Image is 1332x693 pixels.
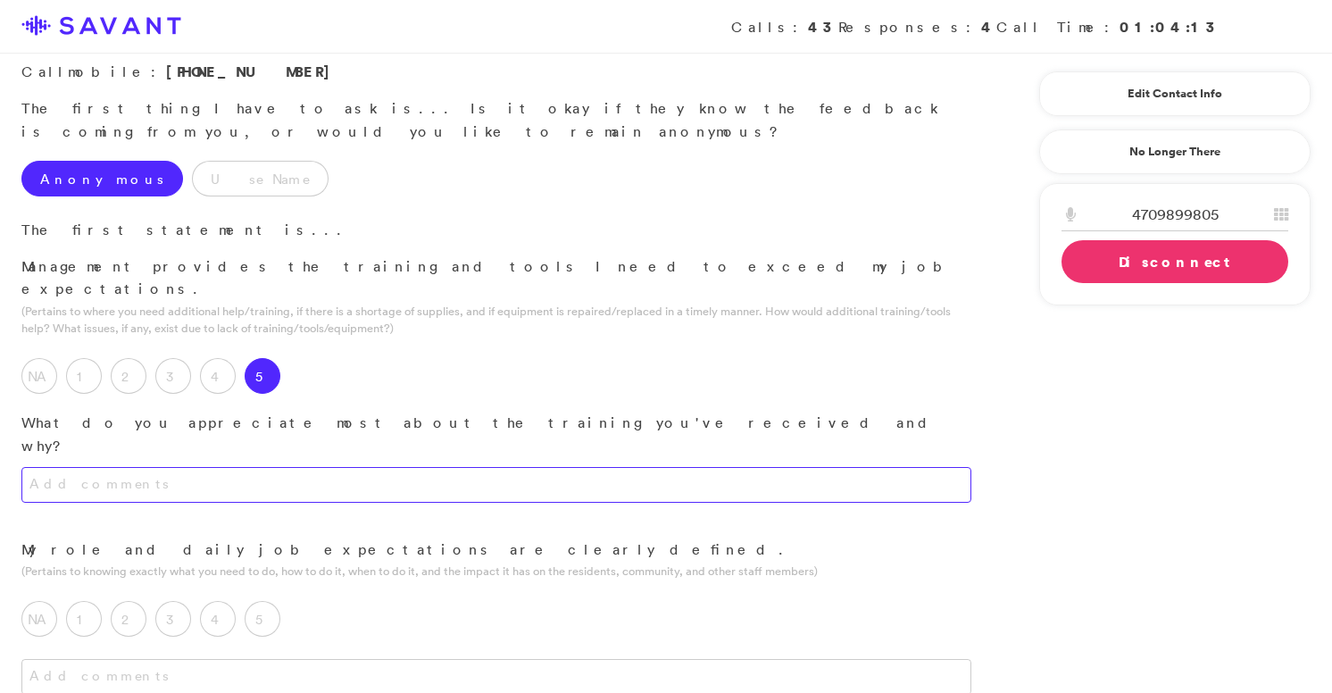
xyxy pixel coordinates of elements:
label: 5 [245,601,280,637]
a: Edit Contact Info [1061,79,1288,108]
label: NA [21,358,57,394]
label: 1 [66,601,102,637]
strong: 43 [808,17,838,37]
label: 1 [66,358,102,394]
p: Call : [21,61,971,84]
label: NA [21,601,57,637]
p: Management provides the training and tools I need to exceed my job expectations. [21,255,971,301]
strong: 01:04:13 [1120,17,1221,37]
label: 3 [155,601,191,637]
a: Disconnect [1061,240,1288,283]
a: No Longer There [1039,129,1311,174]
label: 3 [155,358,191,394]
label: 4 [200,601,236,637]
span: [PHONE_NUMBER] [166,62,339,81]
p: The first statement is... [21,219,971,242]
span: mobile [68,63,151,80]
p: (Pertains to where you need additional help/training, if there is a shortage of supplies, and if ... [21,303,971,337]
p: (Pertains to knowing exactly what you need to do, how to do it, when to do it, and the impact it ... [21,563,971,580]
p: My role and daily job expectations are clearly defined. [21,539,971,562]
p: What do you appreciate most about the training you've received and why? [21,412,971,457]
label: 4 [200,358,236,394]
label: 2 [111,358,146,394]
label: Use Name [192,161,329,196]
label: 5 [245,358,280,394]
p: The first thing I have to ask is... Is it okay if they know the feedback is coming from you, or w... [21,97,971,143]
label: Anonymous [21,161,183,196]
label: 2 [111,601,146,637]
strong: 4 [981,17,996,37]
